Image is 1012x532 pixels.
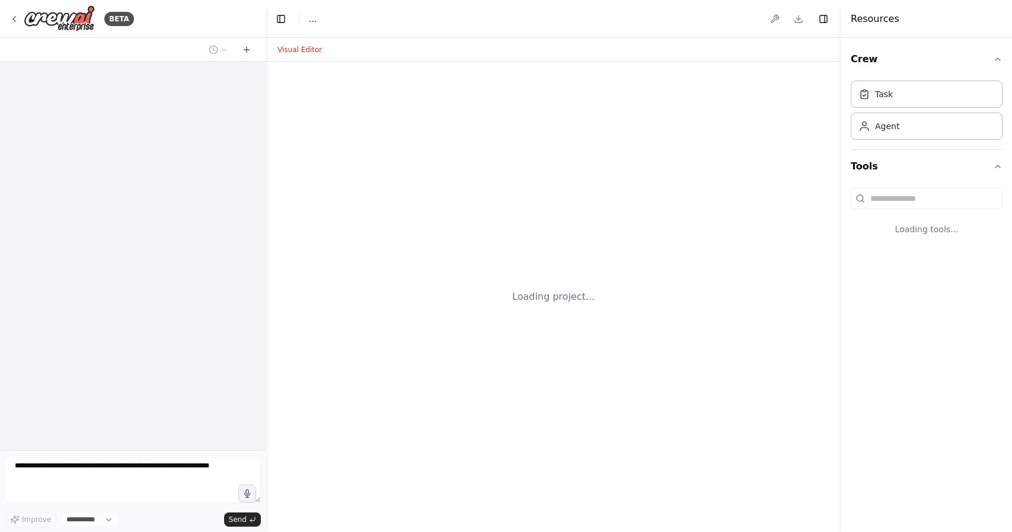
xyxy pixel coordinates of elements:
button: Send [224,512,261,527]
button: Improve [5,512,56,527]
button: Visual Editor [270,43,329,57]
span: ... [309,13,317,25]
span: Send [229,515,247,524]
button: Crew [851,43,1003,76]
nav: breadcrumb [309,13,317,25]
button: Tools [851,150,1003,183]
div: Crew [851,76,1003,149]
div: Loading tools... [851,214,1003,245]
div: BETA [104,12,134,26]
button: Click to speak your automation idea [238,485,256,502]
div: Agent [875,120,899,132]
h4: Resources [851,12,899,26]
div: Task [875,88,893,100]
div: Tools [851,183,1003,254]
button: Switch to previous chat [204,43,232,57]
div: Loading project... [512,290,595,304]
button: Hide right sidebar [815,11,832,27]
button: Start a new chat [237,43,256,57]
button: Hide left sidebar [273,11,289,27]
img: Logo [24,5,95,32]
span: Improve [22,515,51,524]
